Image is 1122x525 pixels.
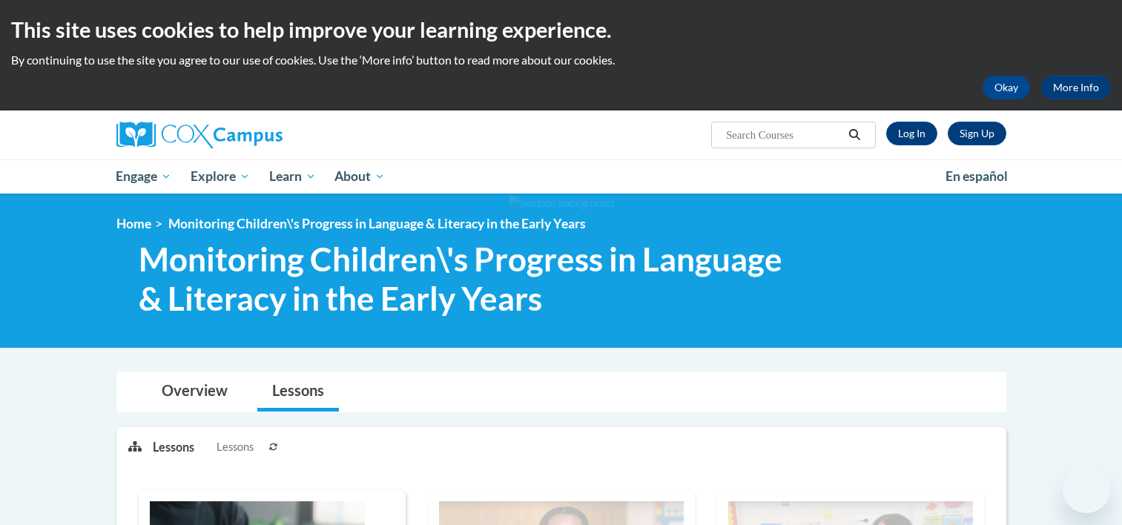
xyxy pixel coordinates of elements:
div: Main menu [94,159,1029,194]
input: Search Courses [725,126,843,144]
a: Explore [181,159,260,194]
h2: This site uses cookies to help improve your learning experience. [11,15,1111,44]
span: Learn [269,168,316,185]
a: More Info [1041,76,1111,99]
a: Lessons [257,372,339,412]
button: Search [843,126,865,144]
img: Section background [509,195,614,211]
a: Engage [107,159,182,194]
button: Okay [983,76,1030,99]
p: By continuing to use the site you agree to our use of cookies. Use the ‘More info’ button to read... [11,52,1111,68]
a: Home [116,216,151,231]
a: Log In [886,122,937,145]
a: About [325,159,395,194]
span: Explore [191,168,250,185]
a: Register [948,122,1006,145]
span: Monitoring Children\'s Progress in Language & Literacy in the Early Years [168,216,586,231]
a: Overview [147,372,242,412]
span: Engage [116,168,171,185]
span: Lessons [217,439,254,455]
a: Learn [260,159,326,194]
span: About [334,168,385,185]
span: Monitoring Children\'s Progress in Language & Literacy in the Early Years [139,240,801,318]
span: En español [946,168,1008,184]
iframe: Button to launch messaging window [1063,466,1110,513]
a: En español [936,161,1017,192]
img: Cox Campus [116,122,283,148]
a: Cox Campus [116,122,398,148]
p: Lessons [153,439,194,455]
